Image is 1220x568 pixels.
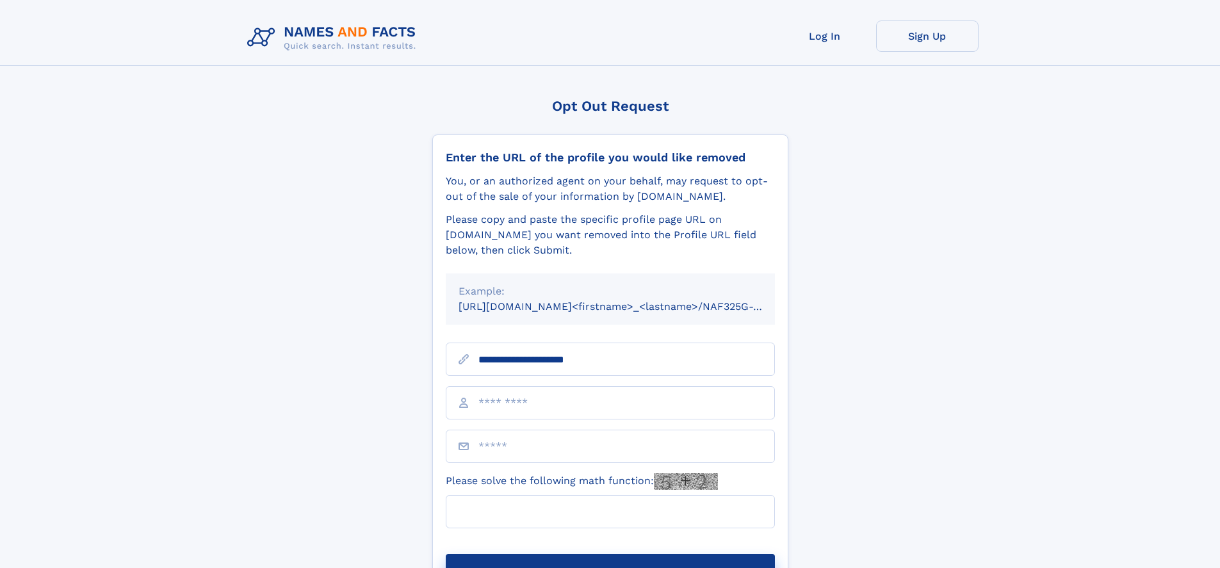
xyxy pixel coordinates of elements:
a: Log In [774,20,876,52]
div: Enter the URL of the profile you would like removed [446,150,775,165]
div: Please copy and paste the specific profile page URL on [DOMAIN_NAME] you want removed into the Pr... [446,212,775,258]
div: Example: [459,284,762,299]
img: Logo Names and Facts [242,20,427,55]
label: Please solve the following math function: [446,473,718,490]
div: You, or an authorized agent on your behalf, may request to opt-out of the sale of your informatio... [446,174,775,204]
small: [URL][DOMAIN_NAME]<firstname>_<lastname>/NAF325G-xxxxxxxx [459,300,799,312]
a: Sign Up [876,20,979,52]
div: Opt Out Request [432,98,788,114]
